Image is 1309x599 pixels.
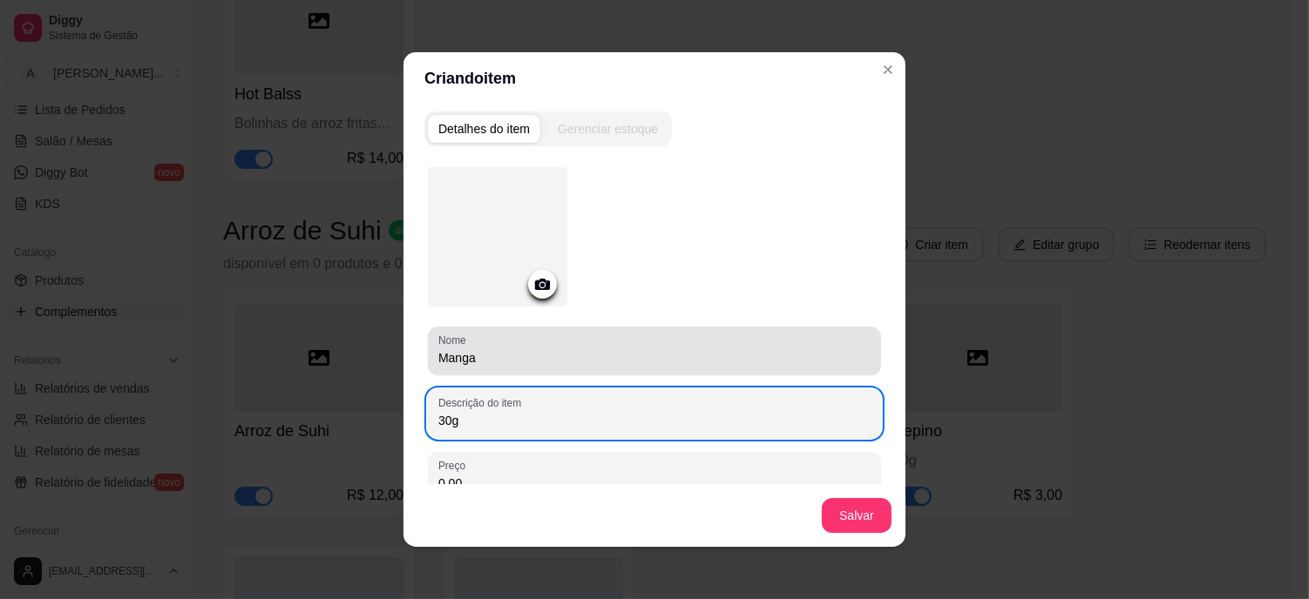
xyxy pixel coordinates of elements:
input: Descrição do item [438,412,871,429]
button: Salvar [822,498,892,533]
label: Preço [438,458,471,473]
label: Descrição do item [438,395,527,410]
header: Criando item [404,52,905,104]
div: Gerenciar estoque [558,120,658,138]
div: Detalhes do item [438,120,530,138]
label: Nome [438,333,472,347]
div: complement-group [424,111,885,146]
div: complement-group [424,111,672,146]
input: Nome [438,349,871,367]
input: Preço [438,474,871,492]
button: Close [874,56,902,84]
